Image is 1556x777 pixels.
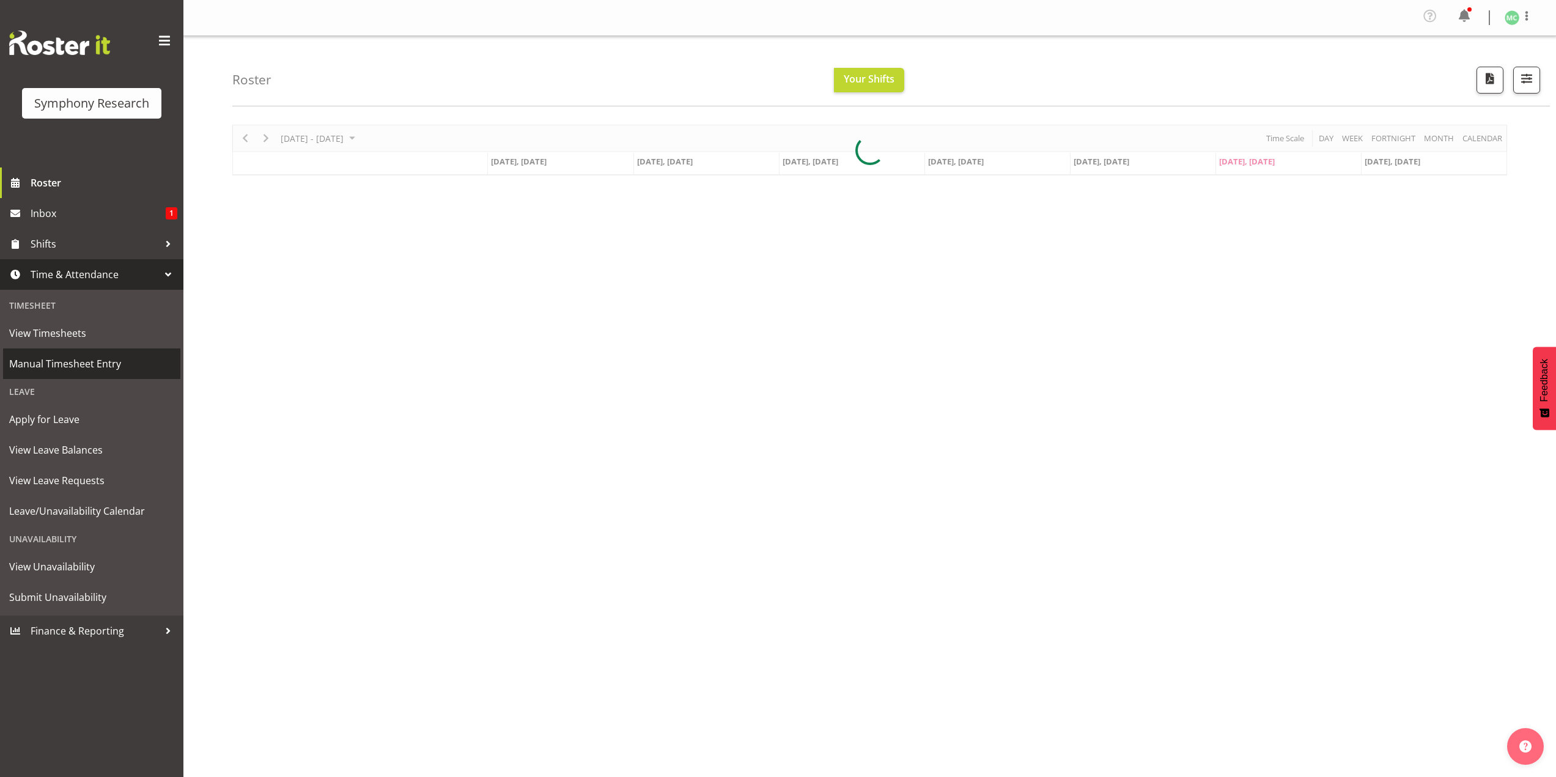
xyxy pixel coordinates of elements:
span: Time & Attendance [31,265,159,284]
span: Submit Unavailability [9,588,174,606]
button: Download a PDF of the roster according to the set date range. [1477,67,1503,94]
div: Unavailability [3,526,180,551]
a: Submit Unavailability [3,582,180,613]
button: Your Shifts [834,68,904,92]
span: Roster [31,174,177,192]
span: View Leave Balances [9,441,174,459]
a: View Timesheets [3,318,180,348]
button: Filter Shifts [1513,67,1540,94]
span: Manual Timesheet Entry [9,355,174,373]
span: Apply for Leave [9,410,174,429]
div: Timesheet [3,293,180,318]
a: View Unavailability [3,551,180,582]
span: Shifts [31,235,159,253]
button: Feedback - Show survey [1533,347,1556,430]
span: Feedback [1539,359,1550,402]
span: View Leave Requests [9,471,174,490]
div: Leave [3,379,180,404]
div: Symphony Research [34,94,149,112]
h4: Roster [232,73,271,87]
span: View Timesheets [9,324,174,342]
span: Finance & Reporting [31,622,159,640]
a: View Leave Requests [3,465,180,496]
a: View Leave Balances [3,435,180,465]
span: Your Shifts [844,72,894,86]
span: View Unavailability [9,558,174,576]
a: Leave/Unavailability Calendar [3,496,180,526]
span: Inbox [31,204,166,223]
img: help-xxl-2.png [1519,740,1532,753]
span: Leave/Unavailability Calendar [9,502,174,520]
img: matthew-coleman1906.jpg [1505,10,1519,25]
a: Apply for Leave [3,404,180,435]
a: Manual Timesheet Entry [3,348,180,379]
span: 1 [166,207,177,219]
img: Rosterit website logo [9,31,110,55]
